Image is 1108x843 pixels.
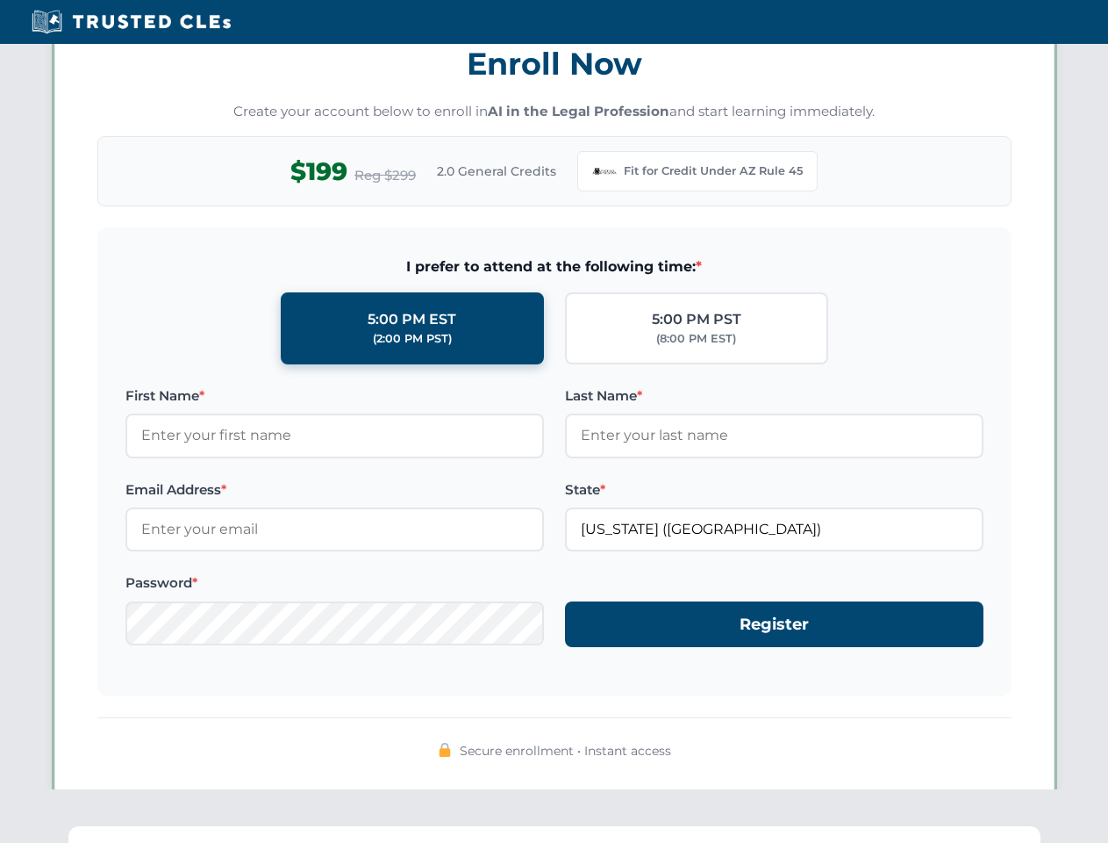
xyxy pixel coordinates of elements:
[565,479,983,501] label: State
[565,508,983,551] input: Arizona (AZ)
[97,102,1011,122] p: Create your account below to enroll in and start learning immediately.
[125,508,544,551] input: Enter your email
[354,165,416,186] span: Reg $299
[290,152,347,191] span: $199
[125,385,544,407] label: First Name
[565,385,983,407] label: Last Name
[565,602,983,648] button: Register
[368,308,456,331] div: 5:00 PM EST
[565,414,983,458] input: Enter your last name
[125,573,544,594] label: Password
[656,330,736,348] div: (8:00 PM EST)
[437,162,556,181] span: 2.0 General Credits
[26,9,236,35] img: Trusted CLEs
[592,159,617,184] img: Arizona Bar
[460,741,671,760] span: Secure enrollment • Instant access
[624,162,803,180] span: Fit for Credit Under AZ Rule 45
[438,743,452,757] img: 🔒
[488,103,669,119] strong: AI in the Legal Profession
[97,36,1011,91] h3: Enroll Now
[125,256,983,278] span: I prefer to attend at the following time:
[373,330,452,348] div: (2:00 PM PST)
[652,308,741,331] div: 5:00 PM PST
[125,479,544,501] label: Email Address
[125,414,544,458] input: Enter your first name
